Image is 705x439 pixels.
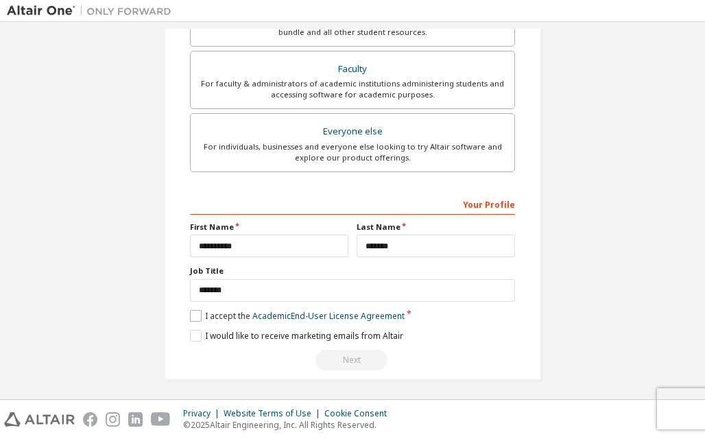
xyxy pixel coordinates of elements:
img: facebook.svg [83,412,97,427]
img: Altair One [7,4,178,18]
div: Everyone else [199,122,506,141]
p: © 2025 Altair Engineering, Inc. All Rights Reserved. [183,419,395,431]
img: instagram.svg [106,412,120,427]
img: altair_logo.svg [4,412,75,427]
div: Your Profile [190,193,515,215]
label: First Name [190,222,348,233]
a: Academic End-User License Agreement [252,310,405,322]
label: I accept the [190,310,405,322]
label: I would like to receive marketing emails from Altair [190,330,403,342]
div: Website Terms of Use [224,408,324,419]
label: Job Title [190,265,515,276]
img: youtube.svg [151,412,171,427]
div: Email already exists [190,350,515,370]
img: linkedin.svg [128,412,143,427]
div: For individuals, businesses and everyone else looking to try Altair software and explore our prod... [199,141,506,163]
div: Faculty [199,60,506,79]
div: Cookie Consent [324,408,395,419]
label: Last Name [357,222,515,233]
div: Privacy [183,408,224,419]
div: For faculty & administrators of academic institutions administering students and accessing softwa... [199,78,506,100]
